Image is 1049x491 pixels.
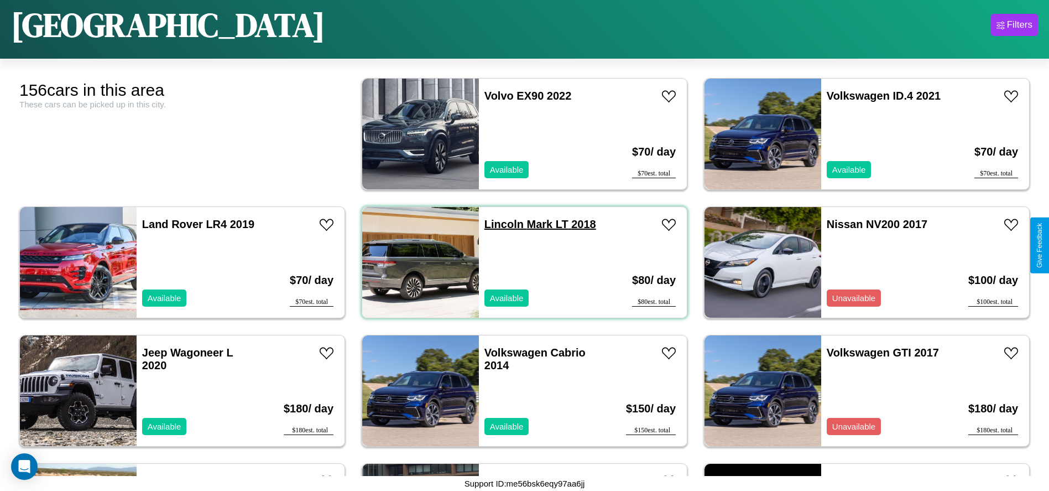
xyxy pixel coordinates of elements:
[832,419,875,434] p: Unavailable
[490,162,524,177] p: Available
[626,426,676,435] div: $ 150 est. total
[827,347,939,359] a: Volkswagen GTI 2017
[11,453,38,480] div: Open Intercom Messenger
[632,135,676,169] h3: $ 70 / day
[968,298,1018,307] div: $ 100 est. total
[490,419,524,434] p: Available
[632,263,676,298] h3: $ 80 / day
[19,100,345,109] div: These cars can be picked up in this city.
[991,14,1038,36] button: Filters
[974,135,1018,169] h3: $ 70 / day
[968,426,1018,435] div: $ 180 est. total
[284,426,333,435] div: $ 180 est. total
[827,218,927,230] a: Nissan NV200 2017
[148,291,181,306] p: Available
[832,162,866,177] p: Available
[142,347,233,371] a: Jeep Wagoneer L 2020
[484,347,586,371] a: Volkswagen Cabrio 2014
[632,169,676,178] div: $ 70 est. total
[148,419,181,434] p: Available
[142,218,254,230] a: Land Rover LR4 2019
[968,263,1018,298] h3: $ 100 / day
[974,169,1018,178] div: $ 70 est. total
[832,291,875,306] p: Unavailable
[1036,223,1043,268] div: Give Feedback
[290,263,333,298] h3: $ 70 / day
[284,391,333,426] h3: $ 180 / day
[968,391,1018,426] h3: $ 180 / day
[626,391,676,426] h3: $ 150 / day
[1007,19,1032,30] div: Filters
[484,218,596,230] a: Lincoln Mark LT 2018
[465,476,585,491] p: Support ID: me56bsk6eqy97aa6jj
[490,291,524,306] p: Available
[827,90,941,102] a: Volkswagen ID.4 2021
[484,475,600,487] a: Honda CBR500R 2023
[632,298,676,307] div: $ 80 est. total
[484,90,572,102] a: Volvo EX90 2022
[19,81,345,100] div: 156 cars in this area
[11,2,325,48] h1: [GEOGRAPHIC_DATA]
[290,298,333,307] div: $ 70 est. total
